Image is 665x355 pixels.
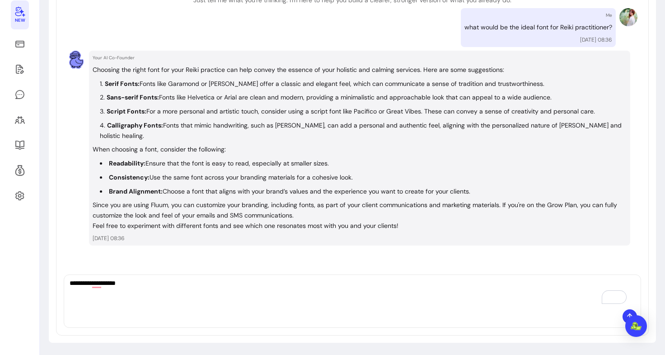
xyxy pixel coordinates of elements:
p: [DATE] 08:36 [93,235,627,242]
img: AI Co-Founder avatar [67,51,85,69]
a: Settings [11,185,29,207]
p: Me [606,12,612,19]
p: Your AI Co-Founder [93,54,627,61]
a: Resources [11,134,29,156]
strong: Calligraphy Fonts: [107,121,163,129]
a: My Messages [11,84,29,105]
p: Feel free to experiment with different fonts and see which one resonates most with you and your c... [93,221,627,231]
p: Fonts like Garamond or [PERSON_NAME] offer a classic and elegant feel, which can communicate a se... [105,80,544,88]
a: New [11,0,29,29]
p: Fonts like Helvetica or Arial are clean and modern, providing a minimalistic and approachable loo... [107,93,552,101]
p: Since you are using Fluum, you can customize your branding, including fonts, as part of your clie... [93,200,627,221]
p: Fonts that mimic handwriting, such as [PERSON_NAME], can add a personal and authentic feel, align... [100,121,622,140]
a: Sales [11,33,29,55]
strong: Brand Alignment: [109,187,163,195]
p: For a more personal and artistic touch, consider using a script font like Pacifico or Great Vibes... [107,107,595,115]
p: what would be the ideal font for Reiki practitioner? [464,22,612,33]
img: Provider image [619,8,637,26]
a: Clients [11,109,29,131]
p: Choosing the right font for your Reiki practice can help convey the essence of your holistic and ... [93,65,627,75]
strong: Sans-serif Fonts: [107,93,159,101]
a: Waivers [11,58,29,80]
strong: Script Fonts: [107,107,146,115]
p: [DATE] 08:36 [580,36,612,43]
li: Choose a font that aligns with your brand’s values and the experience you want to create for your... [100,186,627,197]
strong: Consistency: [109,173,150,181]
strong: Serif Fonts: [105,80,140,88]
textarea: To enrich screen reader interactions, please activate Accessibility in Grammarly extension settings [70,279,635,306]
span: New [15,18,25,24]
p: When choosing a font, consider the following: [93,144,627,155]
li: Use the same font across your branding materials for a cohesive look. [100,172,627,183]
a: Refer & Earn [11,160,29,181]
strong: Readability: [109,159,145,167]
li: Ensure that the font is easy to read, especially at smaller sizes. [100,158,627,169]
div: Open Intercom Messenger [625,315,647,337]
